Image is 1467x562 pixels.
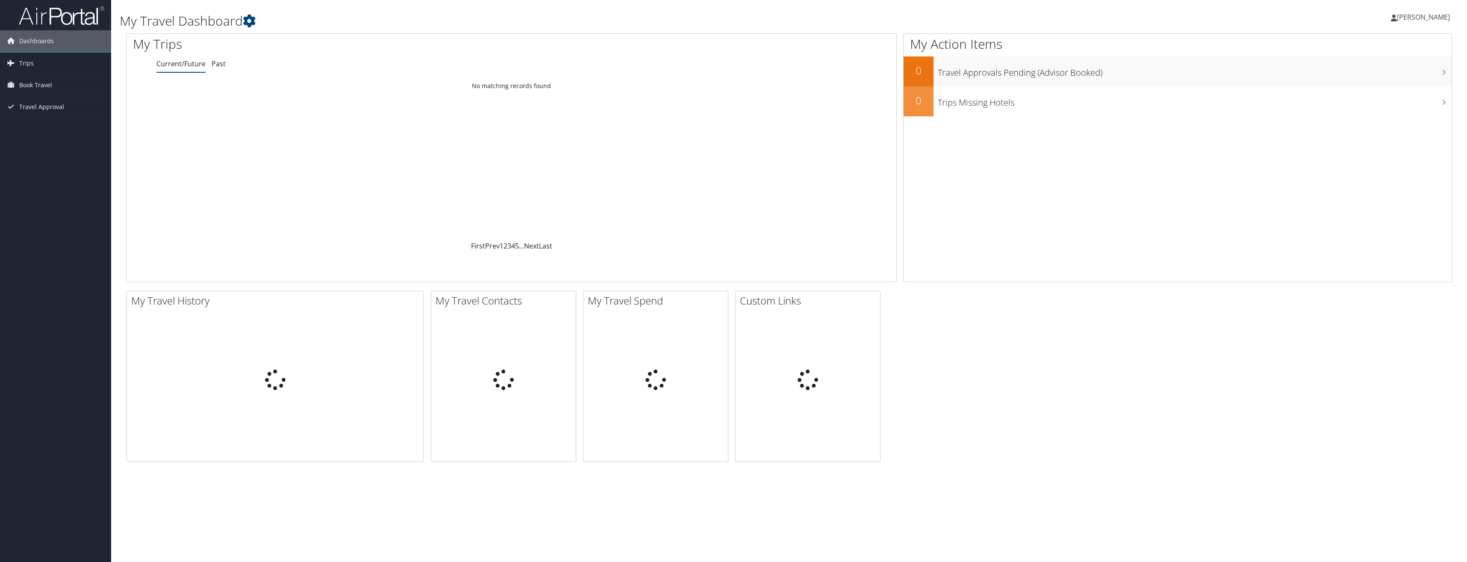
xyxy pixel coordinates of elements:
a: First [471,241,485,251]
a: [PERSON_NAME] [1391,4,1458,30]
span: Travel Approval [19,96,64,118]
h2: My Travel Contacts [436,293,576,308]
a: Current/Future [156,59,206,68]
a: Prev [485,241,500,251]
a: 0Trips Missing Hotels [904,86,1452,116]
span: Dashboards [19,30,54,52]
h3: Travel Approvals Pending (Advisor Booked) [938,62,1452,79]
h3: Trips Missing Hotels [938,92,1452,109]
a: 3 [507,241,511,251]
h1: My Action Items [904,35,1452,53]
h2: Custom Links [740,293,880,308]
img: airportal-logo.png [19,6,104,26]
h2: 0 [904,63,934,78]
span: Trips [19,53,34,74]
span: Book Travel [19,74,52,96]
a: Past [212,59,226,68]
span: … [519,241,524,251]
a: 5 [515,241,519,251]
a: Next [524,241,539,251]
h2: My Travel Spend [588,293,728,308]
h1: My Trips [133,35,569,53]
a: 4 [511,241,515,251]
h1: My Travel Dashboard [120,12,1012,30]
a: 1 [500,241,504,251]
a: 2 [504,241,507,251]
a: 0Travel Approvals Pending (Advisor Booked) [904,56,1452,86]
td: No matching records found [127,78,896,94]
a: Last [539,241,552,251]
h2: My Travel History [131,293,423,308]
span: [PERSON_NAME] [1397,12,1450,22]
h2: 0 [904,93,934,108]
